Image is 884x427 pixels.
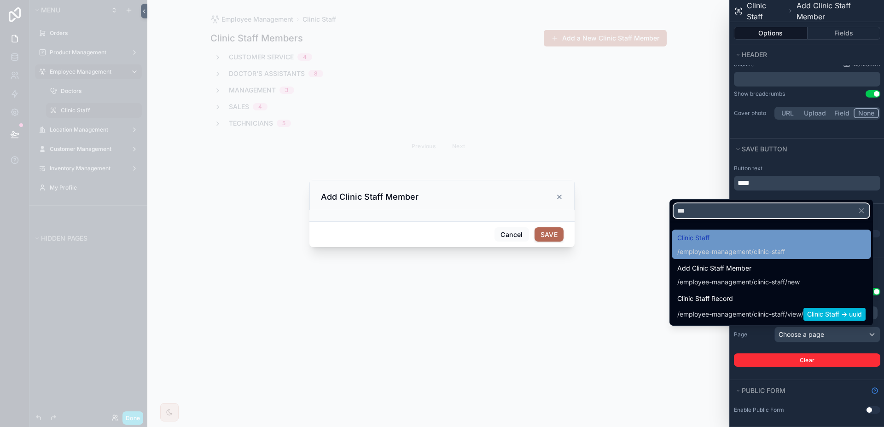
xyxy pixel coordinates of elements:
[321,191,419,202] h3: Add Clinic Staff Member
[535,227,564,242] button: SAVE
[785,310,787,319] span: /
[841,310,847,318] span: ->
[494,227,529,242] button: Cancel
[677,308,866,321] div: /employee-management/clinic-staff
[677,263,800,274] span: Add Clinic Staff Member
[803,308,866,321] span: Clinic Staff uuid
[801,310,803,319] span: /
[677,247,785,256] div: /employee-management/clinic-staff
[677,277,800,287] div: /employee-management/clinic-staff /new
[677,293,866,304] span: Clinic Staff Record
[787,310,801,319] span: view
[677,232,785,243] span: Clinic Staff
